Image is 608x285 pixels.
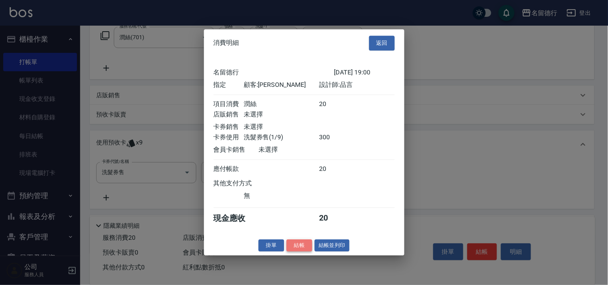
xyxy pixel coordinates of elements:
div: 顧客: [PERSON_NAME] [244,81,319,89]
div: 卡券使用 [214,133,244,142]
button: 返回 [369,36,395,50]
div: 設計師: 品言 [319,81,394,89]
div: 洗髮券售(1/9) [244,133,319,142]
div: 應付帳款 [214,165,244,173]
div: 未選擇 [244,123,319,131]
div: 會員卡銷售 [214,146,259,154]
div: 無 [244,192,319,200]
button: 結帳 [287,239,312,252]
button: 結帳並列印 [315,239,349,252]
div: 店販銷售 [214,110,244,119]
div: 現金應收 [214,213,259,224]
div: 指定 [214,81,244,89]
div: 卡券銷售 [214,123,244,131]
div: 20 [319,165,349,173]
div: 項目消費 [214,100,244,108]
div: [DATE] 19:00 [334,68,395,77]
div: 其他支付方式 [214,179,274,188]
button: 掛單 [259,239,284,252]
div: 名留德行 [214,68,334,77]
div: 未選擇 [259,146,334,154]
div: 未選擇 [244,110,319,119]
div: 20 [319,213,349,224]
div: 20 [319,100,349,108]
span: 消費明細 [214,39,239,47]
div: 潤絲 [244,100,319,108]
div: 300 [319,133,349,142]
